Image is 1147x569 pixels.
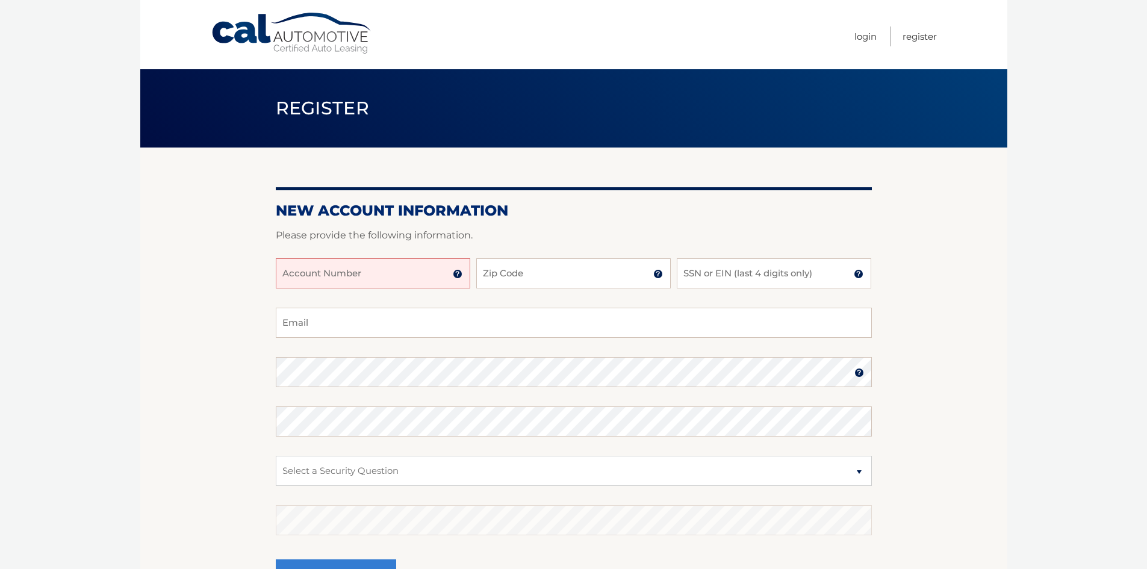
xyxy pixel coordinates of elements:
[453,269,462,279] img: tooltip.svg
[276,258,470,288] input: Account Number
[677,258,871,288] input: SSN or EIN (last 4 digits only)
[854,269,863,279] img: tooltip.svg
[276,97,370,119] span: Register
[854,368,864,378] img: tooltip.svg
[653,269,663,279] img: tooltip.svg
[276,202,872,220] h2: New Account Information
[276,308,872,338] input: Email
[476,258,671,288] input: Zip Code
[854,26,877,46] a: Login
[276,227,872,244] p: Please provide the following information.
[211,12,373,55] a: Cal Automotive
[903,26,937,46] a: Register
